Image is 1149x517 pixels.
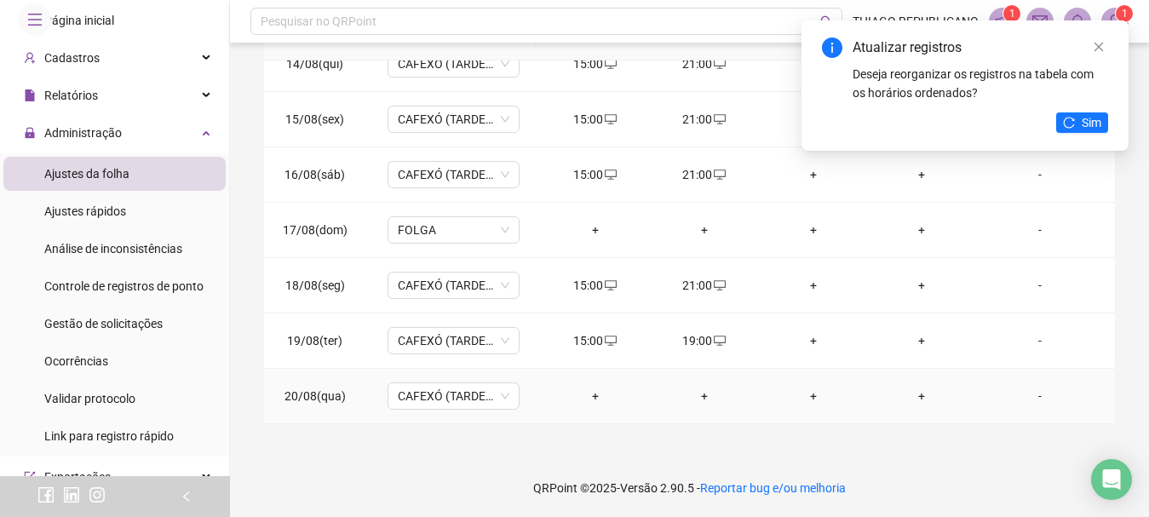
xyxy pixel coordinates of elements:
span: desktop [712,169,726,181]
span: user-add [24,52,36,64]
span: linkedin [63,486,80,503]
div: Deseja reorganizar os registros na tabela com os horários ordenados? [853,65,1108,102]
span: export [24,471,36,483]
span: THIAGO REPUBLICANO [853,12,979,31]
div: + [773,55,854,73]
span: Ajustes rápidos [44,204,126,218]
div: 15:00 [554,55,636,73]
span: desktop [603,169,617,181]
div: Atualizar registros [853,37,1108,58]
div: 21:00 [664,110,745,129]
div: - [990,221,1090,239]
span: CAFEXÓ (TARDE/NOITE) [398,328,509,353]
span: lock [24,127,36,139]
span: CAFEXÓ (TARDE/NOITE) [398,162,509,187]
div: + [554,221,636,239]
div: + [773,110,854,129]
span: Reportar bug e/ou melhoria [700,481,846,495]
span: desktop [712,58,726,70]
div: - [990,387,1090,405]
span: info-circle [822,37,842,58]
span: FOLGA [398,217,509,243]
a: Close [1089,37,1108,56]
span: 17/08(dom) [283,223,348,237]
span: search [820,15,833,28]
div: 21:00 [664,276,745,295]
div: + [882,221,963,239]
span: Versão [620,481,658,495]
div: - [990,276,1090,295]
span: Ajustes da folha [44,167,129,181]
div: - [990,165,1090,184]
div: Open Intercom Messenger [1091,459,1132,500]
span: CAFEXÓ (TARDE/NOITE) [398,51,509,77]
span: 18/08(seg) [285,279,345,292]
div: + [882,387,963,405]
span: 1 [1122,8,1128,20]
sup: 1 [1003,5,1020,22]
span: desktop [712,335,726,347]
div: 15:00 [554,165,636,184]
div: + [773,221,854,239]
span: CAFEXÓ (TARDE/NOITE) [398,383,509,409]
span: facebook [37,486,55,503]
span: Relatórios [44,89,98,102]
span: 20/08(qua) [284,389,346,403]
span: 15/08(sex) [285,112,344,126]
span: desktop [603,279,617,291]
div: 21:00 [664,55,745,73]
span: Administração [44,126,122,140]
span: reload [1063,117,1075,129]
div: 15:00 [554,276,636,295]
sup: Atualize o seu contato no menu Meus Dados [1116,5,1133,22]
div: - [990,331,1090,350]
div: 21:00 [664,165,745,184]
div: 15:00 [554,331,636,350]
span: 16/08(sáb) [284,168,345,181]
div: + [554,387,636,405]
span: left [181,491,192,503]
span: Link para registro rápido [44,429,174,443]
div: 15:00 [554,110,636,129]
div: + [882,331,963,350]
div: + [882,276,963,295]
span: CAFEXÓ (TARDE/NOITE) [398,273,509,298]
span: Gestão de solicitações [44,317,163,330]
span: 14/08(qui) [286,57,343,71]
span: file [24,89,36,101]
span: bell [1070,14,1085,29]
span: 19/08(ter) [287,334,342,348]
span: close [1093,41,1105,53]
span: desktop [712,113,726,125]
div: + [882,165,963,184]
span: desktop [603,58,617,70]
button: Sim [1056,112,1108,133]
img: 75480 [1102,9,1128,34]
div: + [773,276,854,295]
span: notification [995,14,1010,29]
span: Controle de registros de ponto [44,279,204,293]
span: desktop [712,279,726,291]
span: Sim [1082,113,1101,132]
div: + [773,165,854,184]
span: desktop [603,335,617,347]
span: Exportações [44,470,111,484]
div: + [664,221,745,239]
div: 19:00 [664,331,745,350]
span: Cadastros [44,51,100,65]
span: instagram [89,486,106,503]
span: 1 [1009,8,1015,20]
span: Página inicial [44,14,114,27]
span: desktop [603,113,617,125]
span: menu [27,12,43,27]
div: + [664,387,745,405]
span: Análise de inconsistências [44,242,182,256]
span: mail [1032,14,1048,29]
span: Validar protocolo [44,392,135,405]
div: + [773,387,854,405]
span: CAFEXÓ (TARDE/NOITE) [398,106,509,132]
div: + [773,331,854,350]
span: Ocorrências [44,354,108,368]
